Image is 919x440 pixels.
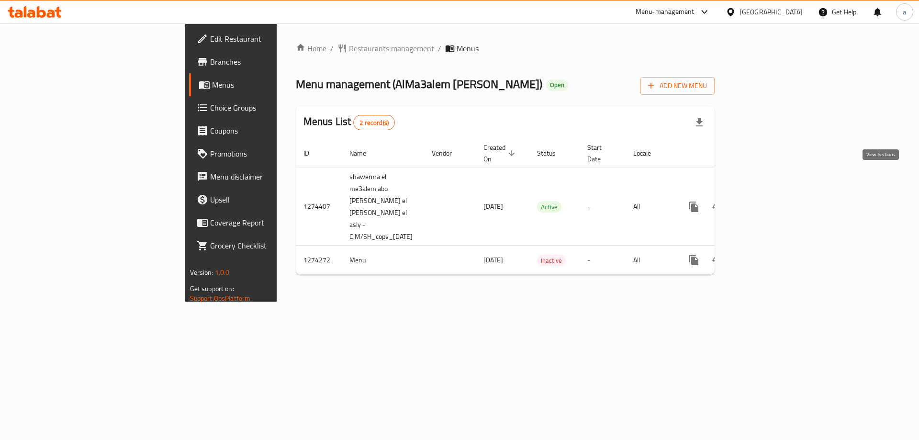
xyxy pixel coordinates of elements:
[457,43,479,54] span: Menus
[349,43,434,54] span: Restaurants management
[537,201,561,213] div: Active
[626,246,675,275] td: All
[903,7,906,17] span: a
[587,142,614,165] span: Start Date
[296,43,715,54] nav: breadcrumb
[354,118,394,127] span: 2 record(s)
[190,292,251,305] a: Support.OpsPlatform
[640,77,715,95] button: Add New Menu
[296,73,542,95] span: Menu management ( AlMa3alem [PERSON_NAME] )
[189,27,339,50] a: Edit Restaurant
[210,102,331,113] span: Choice Groups
[189,73,339,96] a: Menus
[688,111,711,134] div: Export file
[537,147,568,159] span: Status
[303,147,322,159] span: ID
[210,217,331,228] span: Coverage Report
[683,248,706,271] button: more
[675,139,782,168] th: Actions
[633,147,663,159] span: Locale
[210,125,331,136] span: Coupons
[210,194,331,205] span: Upsell
[683,195,706,218] button: more
[189,50,339,73] a: Branches
[189,234,339,257] a: Grocery Checklist
[706,195,728,218] button: Change Status
[189,188,339,211] a: Upsell
[546,81,568,89] span: Open
[349,147,379,159] span: Name
[537,255,566,266] span: Inactive
[210,56,331,68] span: Branches
[626,168,675,246] td: All
[546,79,568,91] div: Open
[580,168,626,246] td: -
[483,254,503,266] span: [DATE]
[740,7,803,17] div: [GEOGRAPHIC_DATA]
[353,115,395,130] div: Total records count
[580,246,626,275] td: -
[636,6,695,18] div: Menu-management
[438,43,441,54] li: /
[190,282,234,295] span: Get support on:
[189,142,339,165] a: Promotions
[190,266,213,279] span: Version:
[296,139,782,275] table: enhanced table
[189,96,339,119] a: Choice Groups
[648,80,707,92] span: Add New Menu
[303,114,395,130] h2: Menus List
[212,79,331,90] span: Menus
[342,168,424,246] td: shawerma el me3alem abo [PERSON_NAME] el [PERSON_NAME] el asly - C.M/SH_copy_[DATE]
[483,142,518,165] span: Created On
[210,148,331,159] span: Promotions
[483,200,503,213] span: [DATE]
[215,266,230,279] span: 1.0.0
[537,202,561,213] span: Active
[342,246,424,275] td: Menu
[337,43,434,54] a: Restaurants management
[210,171,331,182] span: Menu disclaimer
[189,165,339,188] a: Menu disclaimer
[432,147,464,159] span: Vendor
[189,211,339,234] a: Coverage Report
[210,33,331,45] span: Edit Restaurant
[210,240,331,251] span: Grocery Checklist
[706,248,728,271] button: Change Status
[189,119,339,142] a: Coupons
